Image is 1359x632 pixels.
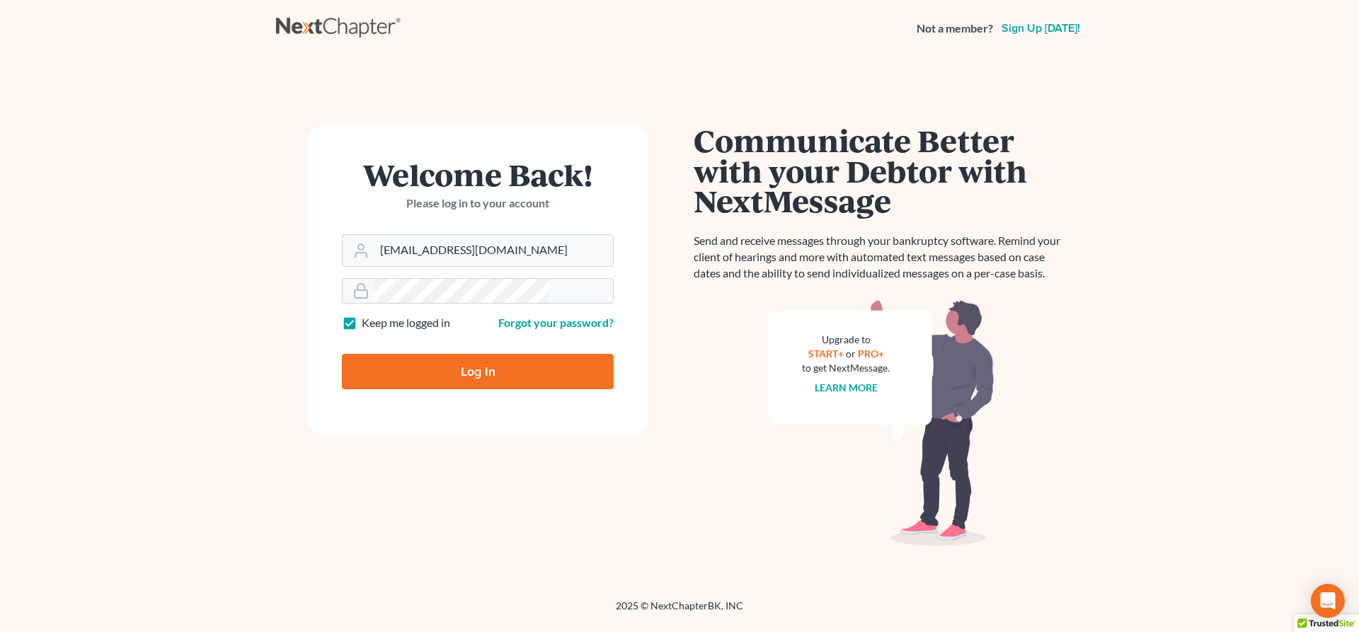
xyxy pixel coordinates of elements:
[498,316,614,329] a: Forgot your password?
[815,381,878,393] a: Learn more
[362,315,450,331] label: Keep me logged in
[917,21,993,37] strong: Not a member?
[768,299,994,546] img: nextmessage_bg-59042aed3d76b12b5cd301f8e5b87938c9018125f34e5fa2b7a6b67550977c72.svg
[858,347,884,360] a: PRO+
[342,354,614,389] input: Log In
[694,233,1069,282] p: Send and receive messages through your bankruptcy software. Remind your client of hearings and mo...
[802,333,890,347] div: Upgrade to
[999,23,1083,34] a: Sign up [DATE]!
[1311,584,1345,618] div: Open Intercom Messenger
[374,235,613,266] input: Email Address
[276,599,1083,624] div: 2025 © NextChapterBK, INC
[808,347,844,360] a: START+
[694,125,1069,216] h1: Communicate Better with your Debtor with NextMessage
[802,361,890,375] div: to get NextMessage.
[342,195,614,212] p: Please log in to your account
[846,347,856,360] span: or
[342,159,614,190] h1: Welcome Back!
